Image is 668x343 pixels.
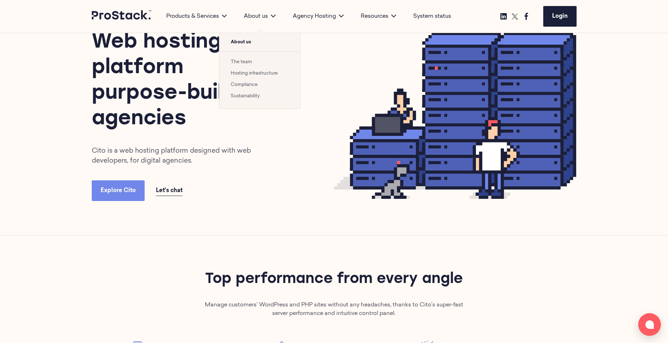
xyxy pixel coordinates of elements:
[231,60,252,64] a: The team
[543,6,577,27] a: Login
[92,10,152,22] a: Prostack logo
[158,12,235,21] div: Products & Services
[413,12,451,21] a: System status
[156,186,183,196] a: Let’s chat
[352,12,405,21] div: Resources
[235,12,284,21] div: About us
[231,82,258,87] a: Compliance
[92,146,259,166] p: Cito is a web hosting platform designed with web developers, for digital agencies.
[219,33,300,51] span: About us
[92,30,277,132] h1: Web hosting platform purpose-built for agencies
[101,188,136,194] span: Explore Cito
[92,180,145,201] a: Explore Cito
[638,313,661,336] button: Open chat window
[156,188,183,194] span: Let’s chat
[552,13,568,19] span: Login
[159,269,509,289] h2: Top performance from every angle
[203,301,465,318] p: Manage customers’ WordPress and PHP sites without any headaches, thanks to Cito’s super-fast serv...
[231,71,278,76] a: Hosting infrastructure
[284,12,352,21] div: Agency Hosting
[231,94,260,98] a: Sustainability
